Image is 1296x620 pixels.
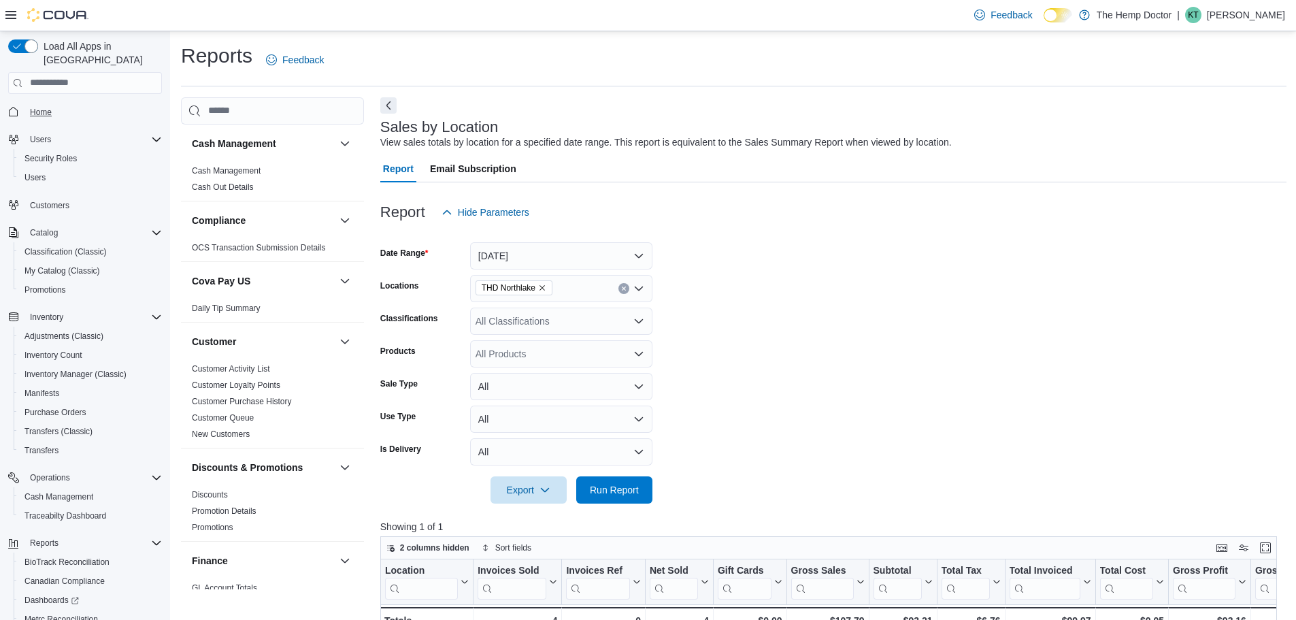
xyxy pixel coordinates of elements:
[14,591,167,610] a: Dashboards
[24,131,56,148] button: Users
[718,564,771,599] div: Gift Card Sales
[538,284,546,292] button: Remove THD Northlake from selection in this group
[24,197,75,214] a: Customers
[3,223,167,242] button: Catalog
[19,404,162,421] span: Purchase Orders
[991,8,1032,22] span: Feedback
[181,487,364,541] div: Discounts & Promotions
[381,540,475,556] button: 2 columns hidden
[470,242,652,270] button: [DATE]
[24,153,77,164] span: Security Roles
[337,459,353,476] button: Discounts & Promotions
[380,97,397,114] button: Next
[192,274,250,288] h3: Cova Pay US
[30,312,63,323] span: Inventory
[19,573,110,589] a: Canadian Compliance
[27,8,88,22] img: Cova
[718,564,771,577] div: Gift Cards
[24,535,162,551] span: Reports
[380,119,499,135] h3: Sales by Location
[181,240,364,261] div: Compliance
[337,553,353,569] button: Finance
[192,335,236,348] h3: Customer
[380,204,425,221] h3: Report
[633,283,644,294] button: Open list of options
[19,573,162,589] span: Canadian Compliance
[650,564,698,599] div: Net Sold
[19,592,84,608] a: Dashboards
[14,168,167,187] button: Users
[633,316,644,327] button: Open list of options
[24,265,100,276] span: My Catalog (Classic)
[470,373,652,400] button: All
[941,564,989,577] div: Total Tax
[192,461,334,474] button: Discounts & Promotions
[385,564,469,599] button: Location
[380,378,418,389] label: Sale Type
[192,490,228,500] a: Discounts
[192,137,334,150] button: Cash Management
[19,592,162,608] span: Dashboards
[24,470,162,486] span: Operations
[192,583,257,593] a: GL Account Totals
[24,445,59,456] span: Transfers
[791,564,853,599] div: Gross Sales
[192,364,270,374] a: Customer Activity List
[14,327,167,346] button: Adjustments (Classic)
[30,107,52,118] span: Home
[1214,540,1230,556] button: Keyboard shortcuts
[192,380,280,390] a: Customer Loyalty Points
[14,506,167,525] button: Traceabilty Dashboard
[19,244,162,260] span: Classification (Classic)
[19,442,64,459] a: Transfers
[14,346,167,365] button: Inventory Count
[192,166,261,176] a: Cash Management
[476,280,552,295] span: THD Northlake
[650,564,709,599] button: Net Sold
[192,182,254,193] span: Cash Out Details
[24,510,106,521] span: Traceabilty Dashboard
[24,369,127,380] span: Inventory Manager (Classic)
[478,564,546,577] div: Invoices Sold
[14,553,167,572] button: BioTrack Reconciliation
[192,304,261,313] a: Daily Tip Summary
[192,523,233,532] a: Promotions
[941,564,989,599] div: Total Tax
[1235,540,1252,556] button: Display options
[791,564,864,599] button: Gross Sales
[1009,564,1080,577] div: Total Invoiced
[14,384,167,403] button: Manifests
[24,426,93,437] span: Transfers (Classic)
[618,283,629,294] button: Clear input
[380,280,419,291] label: Locations
[430,155,516,182] span: Email Subscription
[30,538,59,549] span: Reports
[24,104,57,120] a: Home
[19,366,132,382] a: Inventory Manager (Classic)
[3,308,167,327] button: Inventory
[3,534,167,553] button: Reports
[192,522,233,533] span: Promotions
[19,347,88,363] a: Inventory Count
[24,350,82,361] span: Inventory Count
[192,363,270,374] span: Customer Activity List
[873,564,921,599] div: Subtotal
[181,580,364,618] div: Finance
[14,572,167,591] button: Canadian Compliance
[192,137,276,150] h3: Cash Management
[380,444,421,455] label: Is Delivery
[282,53,324,67] span: Feedback
[1257,540,1274,556] button: Enter fullscreen
[30,200,69,211] span: Customers
[380,411,416,422] label: Use Type
[19,554,115,570] a: BioTrack Reconciliation
[400,542,469,553] span: 2 columns hidden
[19,554,162,570] span: BioTrack Reconciliation
[24,470,76,486] button: Operations
[24,331,103,342] span: Adjustments (Classic)
[1099,564,1163,599] button: Total Cost
[1009,564,1091,599] button: Total Invoiced
[19,282,162,298] span: Promotions
[192,274,334,288] button: Cova Pay US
